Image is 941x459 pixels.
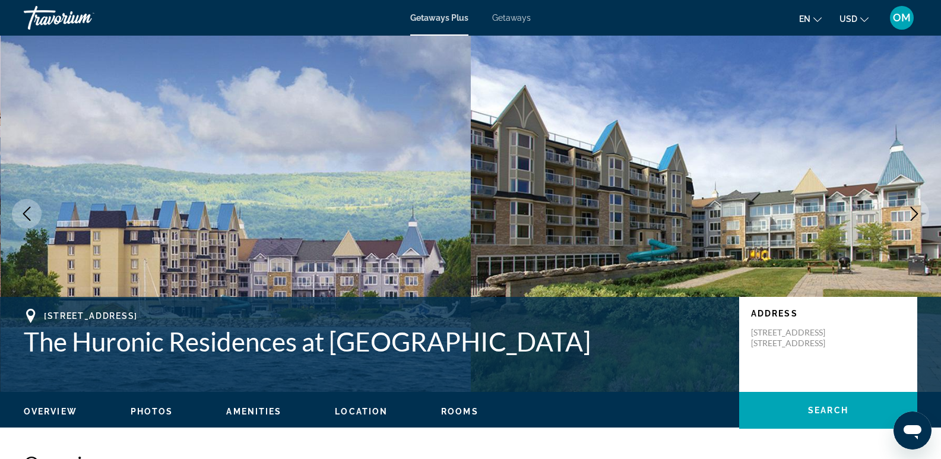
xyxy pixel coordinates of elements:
[24,407,77,416] span: Overview
[24,2,142,33] a: Travorium
[131,407,173,416] span: Photos
[839,14,857,24] span: USD
[808,406,848,415] span: Search
[751,327,846,349] p: [STREET_ADDRESS] [STREET_ADDRESS]
[751,309,905,318] p: Address
[441,407,479,416] span: Rooms
[226,406,281,417] button: Amenities
[894,411,932,449] iframe: Button to launch messaging window
[410,13,468,23] a: Getaways Plus
[335,407,388,416] span: Location
[24,406,77,417] button: Overview
[131,406,173,417] button: Photos
[893,12,911,24] span: OM
[12,199,42,229] button: Previous image
[226,407,281,416] span: Amenities
[335,406,388,417] button: Location
[886,5,917,30] button: User Menu
[839,10,869,27] button: Change currency
[799,10,822,27] button: Change language
[899,199,929,229] button: Next image
[799,14,810,24] span: en
[44,311,138,321] span: [STREET_ADDRESS]
[739,392,917,429] button: Search
[24,326,727,357] h1: The Huronic Residences at [GEOGRAPHIC_DATA]
[441,406,479,417] button: Rooms
[492,13,531,23] a: Getaways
